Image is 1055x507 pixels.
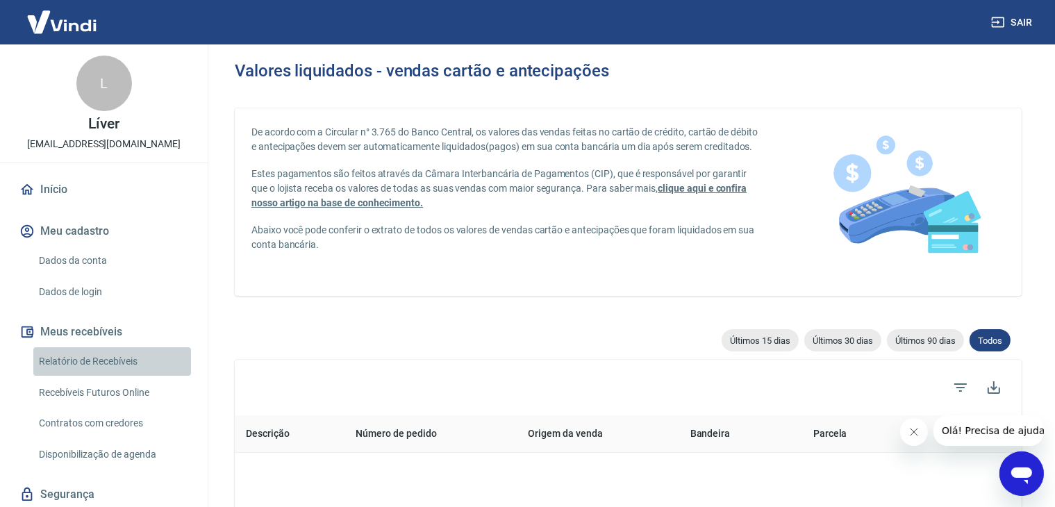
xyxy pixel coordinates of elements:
[804,335,881,346] span: Últimos 30 dias
[887,329,964,351] div: Últimos 90 dias
[235,415,344,453] th: Descrição
[887,335,964,346] span: Últimos 90 dias
[970,335,1011,346] span: Todos
[900,418,928,446] iframe: Fechar mensagem
[33,347,191,376] a: Relatório de Recebíveis
[33,440,191,469] a: Disponibilização de agenda
[88,117,119,131] p: Líver
[76,56,132,111] div: L
[235,61,609,81] h3: Valores liquidados - vendas cartão e antecipações
[722,335,799,346] span: Últimos 15 dias
[812,108,999,296] img: card-liquidations.916113cab14af1f97834.png
[517,415,679,453] th: Origem da venda
[877,415,1022,453] th: Valor recebido
[988,10,1038,35] button: Sair
[251,167,759,210] p: Estes pagamentos são feitos através da Câmara Interbancária de Pagamentos (CIP), que é responsáve...
[679,415,783,453] th: Bandeira
[970,329,1011,351] div: Todos
[33,247,191,275] a: Dados da conta
[33,278,191,306] a: Dados de login
[977,371,1011,404] button: Baixar listagem
[344,415,517,453] th: Número de pedido
[27,137,181,151] p: [EMAIL_ADDRESS][DOMAIN_NAME]
[251,223,759,252] p: Abaixo você pode conferir o extrato de todos os valores de vendas cartão e antecipações que foram...
[33,379,191,407] a: Recebíveis Futuros Online
[17,174,191,205] a: Início
[17,216,191,247] button: Meu cadastro
[33,409,191,438] a: Contratos com credores
[944,371,977,404] span: Filtros
[251,125,759,154] p: De acordo com a Circular n° 3.765 do Banco Central, os valores das vendas feitas no cartão de cré...
[999,451,1044,496] iframe: Botão para abrir a janela de mensagens
[783,415,877,453] th: Parcela
[17,317,191,347] button: Meus recebíveis
[933,415,1044,446] iframe: Mensagem da empresa
[8,10,117,21] span: Olá! Precisa de ajuda?
[722,329,799,351] div: Últimos 15 dias
[17,1,107,43] img: Vindi
[804,329,881,351] div: Últimos 30 dias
